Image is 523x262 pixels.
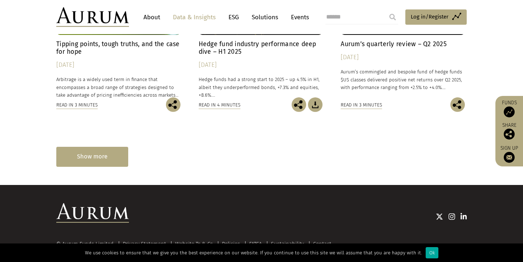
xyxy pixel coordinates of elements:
[56,147,128,167] div: Show more
[411,12,449,21] span: Log in/Register
[222,241,240,247] a: Policies
[56,60,181,70] div: [DATE]
[123,241,166,247] a: Privacy Statement
[225,11,243,24] a: ESG
[504,129,515,140] img: Share this post
[341,101,382,109] div: Read in 3 minutes
[56,241,117,247] div: © Aurum Funds Limited
[504,152,515,163] img: Sign up to our newsletter
[287,11,309,24] a: Events
[385,10,400,24] input: Submit
[249,241,262,247] a: FATCA
[166,97,181,112] img: Share this post
[450,97,465,112] img: Share this post
[199,101,240,109] div: Read in 4 minutes
[436,213,443,220] img: Twitter icon
[499,145,519,163] a: Sign up
[199,60,323,70] div: [DATE]
[292,97,306,112] img: Share this post
[169,11,219,24] a: Data & Insights
[449,213,455,220] img: Instagram icon
[341,40,465,48] h4: Aurum’s quarterly review – Q2 2025
[175,241,213,247] a: Website Ts & Cs
[56,76,181,98] p: Arbitrage is a widely used term in finance that encompasses a broad range of strategies designed ...
[271,241,304,247] a: Sustainability
[248,11,282,24] a: Solutions
[341,68,465,91] p: Aurum’s commingled and bespoke fund of hedge funds $US classes delivered positive net returns ove...
[504,106,515,117] img: Access Funds
[499,123,519,140] div: Share
[341,52,465,63] div: [DATE]
[56,101,98,109] div: Read in 3 minutes
[199,76,323,98] p: Hedge funds had a strong start to 2025 – up 4.5% in H1, albeit they underperformed bonds, +7.3% a...
[56,203,129,223] img: Aurum Logo
[313,241,331,247] a: Contact
[499,100,519,117] a: Funds
[56,7,129,27] img: Aurum
[461,213,467,220] img: Linkedin icon
[199,40,323,56] h4: Hedge fund industry performance deep dive – H1 2025
[140,11,164,24] a: About
[56,40,181,56] h4: Tipping points, tough truths, and the case for hope
[426,247,438,258] div: Ok
[308,97,323,112] img: Download Article
[405,9,467,25] a: Log in/Register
